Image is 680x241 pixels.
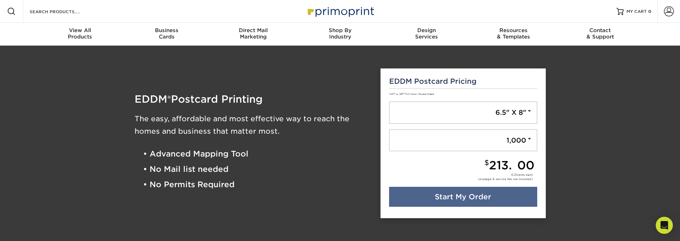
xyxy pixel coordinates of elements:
[37,23,124,46] a: View AllProducts
[557,27,644,40] div: & Support
[489,158,534,172] span: 213.00
[297,27,383,40] div: Industry
[470,23,557,46] a: Resources& Templates
[297,23,383,46] a: Shop ByIndustry
[470,27,557,40] div: & Templates
[37,27,124,40] div: Products
[123,27,210,40] div: Cards
[297,27,383,34] span: Shop By
[511,173,517,176] span: 0.21
[389,102,537,124] a: 6.5" X 8"
[383,27,470,34] span: Design
[210,27,297,34] span: Direct Mail
[557,23,644,46] a: Contact& Support
[210,27,297,40] div: Marketing
[389,77,537,86] h5: EDDM Postcard Pricing
[123,23,210,46] a: BusinessCards
[123,27,210,34] span: Business
[389,129,537,152] a: 1,000
[557,27,644,34] span: Contact
[470,27,557,34] span: Resources
[484,159,489,167] small: $
[478,173,533,181] div: cents each (postage & service fee not included)
[383,27,470,40] div: Services
[143,146,370,161] li: • Advanced Mapping Tool
[389,187,537,207] a: Start My Order
[143,161,370,177] li: • No Mail list needed
[135,94,370,104] h1: EDDM Postcard Printing
[656,217,673,234] div: Open Intercom Messenger
[383,23,470,46] a: DesignServices
[389,93,434,96] small: 14PT or 16PT Full Color, Double Sided
[29,7,99,16] input: SEARCH PRODUCTS.....
[210,23,297,46] a: Direct MailMarketing
[37,27,124,34] span: View All
[143,177,370,193] li: • No Permits Required
[648,9,651,14] span: 0
[304,4,376,19] img: Primoprint
[135,113,370,138] h3: The easy, affordable and most effective way to reach the homes and business that matter most.
[626,9,647,15] span: MY CART
[167,94,171,104] span: ®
